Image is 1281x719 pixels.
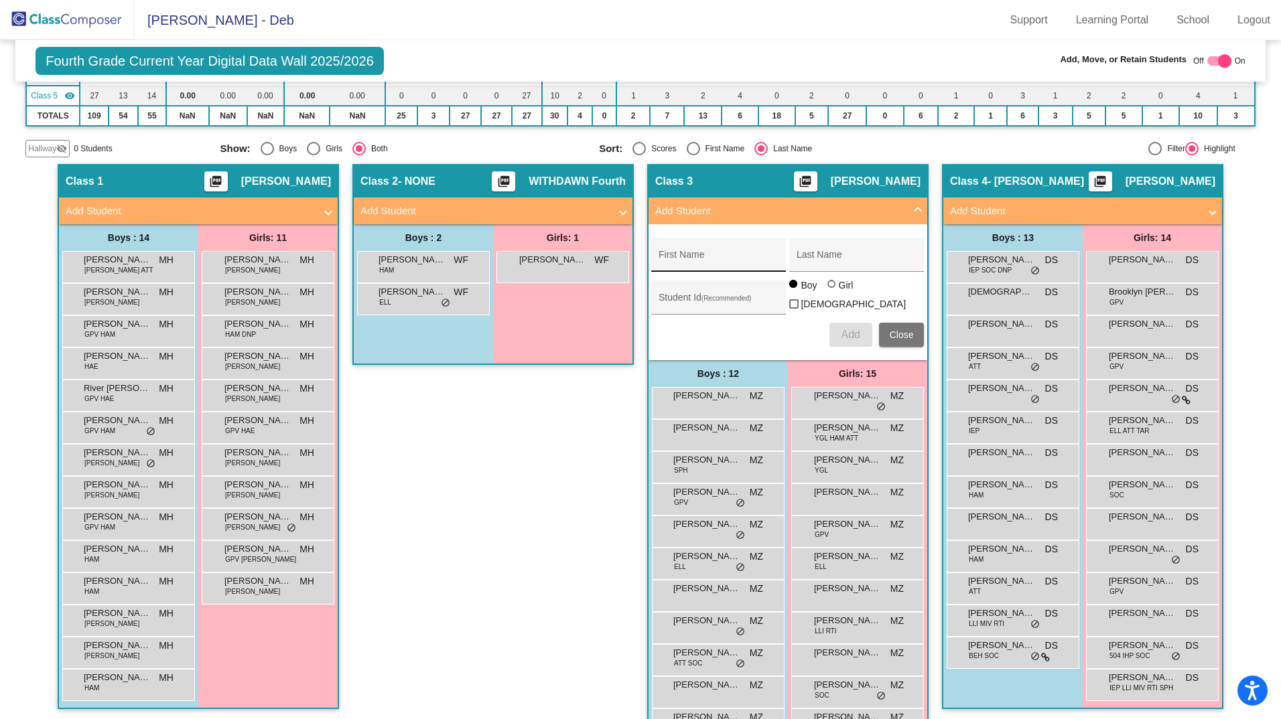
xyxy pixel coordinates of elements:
span: [PERSON_NAME] [84,510,151,524]
span: Class 4 [950,175,988,188]
div: Boy [800,278,817,292]
td: 13 [109,86,138,106]
span: DS [1045,510,1058,524]
span: Brooklyn [PERSON_NAME] [1109,285,1176,299]
td: 27 [481,106,512,126]
span: [PERSON_NAME] [84,297,139,307]
span: [DEMOGRAPHIC_DATA] [801,296,906,312]
td: 6 [722,106,758,126]
input: Last Name [797,254,917,265]
span: [PERSON_NAME] [673,550,740,563]
span: do_not_disturb_alt [736,530,745,541]
td: 13 [684,106,722,126]
div: Girls [320,143,342,155]
span: GPV [1109,362,1124,372]
td: 3 [417,106,450,126]
td: 6 [1007,106,1038,126]
mat-panel-title: Add Student [950,204,1199,219]
span: Show: [220,143,251,155]
button: Close [879,323,925,347]
span: ELL ATT TAR [1109,426,1149,436]
span: GPV [1109,297,1124,307]
span: DS [1186,478,1199,492]
div: Boys [274,143,297,155]
span: - [PERSON_NAME] [988,175,1084,188]
span: MH [299,285,314,299]
span: DS [1045,414,1058,428]
span: MH [159,285,174,299]
span: MZ [750,389,763,403]
a: Support [1000,9,1059,31]
td: 25 [385,106,417,126]
span: [PERSON_NAME] [1109,446,1176,459]
td: 30 [542,106,567,126]
span: [PERSON_NAME] [225,297,280,307]
span: do_not_disturb_alt [146,459,155,469]
span: WF [454,285,468,299]
span: WF [594,253,609,267]
td: 0 [450,86,481,106]
span: MH [159,253,174,267]
td: 0 [592,86,616,106]
span: GPV HAM [84,522,115,532]
span: [PERSON_NAME] [519,253,586,266]
td: 3 [650,86,684,106]
span: [PERSON_NAME] [224,414,291,427]
td: 1 [1142,106,1179,126]
span: MH [299,446,314,460]
span: ATT [969,362,981,372]
span: IEP SOC DNP [969,265,1012,275]
span: [PERSON_NAME] [225,394,280,404]
span: [PERSON_NAME] ([PERSON_NAME]) [PERSON_NAME] [968,542,1035,556]
span: Class 1 [66,175,103,188]
span: MH [299,253,314,267]
td: 3 [1007,86,1038,106]
td: 0.00 [284,86,330,106]
mat-icon: picture_as_pdf [208,175,224,193]
td: 6 [904,106,939,126]
span: [PERSON_NAME] [1109,510,1176,524]
span: [PERSON_NAME] [224,317,291,331]
span: [PERSON_NAME] [1109,317,1176,331]
span: DS [1045,285,1058,299]
td: 0 [417,86,450,106]
span: [DEMOGRAPHIC_DATA][PERSON_NAME] [968,285,1035,299]
span: [PERSON_NAME] - Deb [134,9,294,31]
span: [PERSON_NAME] [968,446,1035,459]
span: [PERSON_NAME] [1109,382,1176,395]
span: [PERSON_NAME] ATT [84,265,153,275]
span: MZ [890,485,904,499]
input: First Name [659,254,779,265]
span: ELL [674,562,686,572]
span: DS [1186,382,1199,396]
td: 2 [616,106,650,126]
td: 7 [650,106,684,126]
span: HAM DNP [225,329,256,339]
span: [PERSON_NAME] [224,478,291,491]
div: Boys : 12 [649,360,788,387]
td: 2 [684,86,722,106]
td: 0 [866,106,903,126]
span: [PERSON_NAME] [968,382,1035,395]
span: [PERSON_NAME] [224,382,291,395]
button: Print Students Details [1089,171,1112,191]
span: [PERSON_NAME] [225,522,280,532]
span: [PERSON_NAME] [968,253,1035,266]
span: SPH [674,465,688,475]
span: [PERSON_NAME] [1109,414,1176,427]
span: MZ [890,517,904,532]
span: Class 3 [655,175,693,188]
span: DS [1186,414,1199,428]
mat-icon: picture_as_pdf [496,175,512,193]
span: MZ [750,485,763,499]
td: 1 [974,106,1008,126]
td: 27 [512,106,541,126]
span: [PERSON_NAME] [1109,349,1176,363]
a: School [1166,9,1220,31]
span: MH [299,478,314,492]
span: [PERSON_NAME] [1109,253,1176,266]
td: 5 [795,106,828,126]
div: Girls: 1 [493,224,632,251]
button: Print Students Details [492,171,515,191]
td: 27 [80,86,109,106]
